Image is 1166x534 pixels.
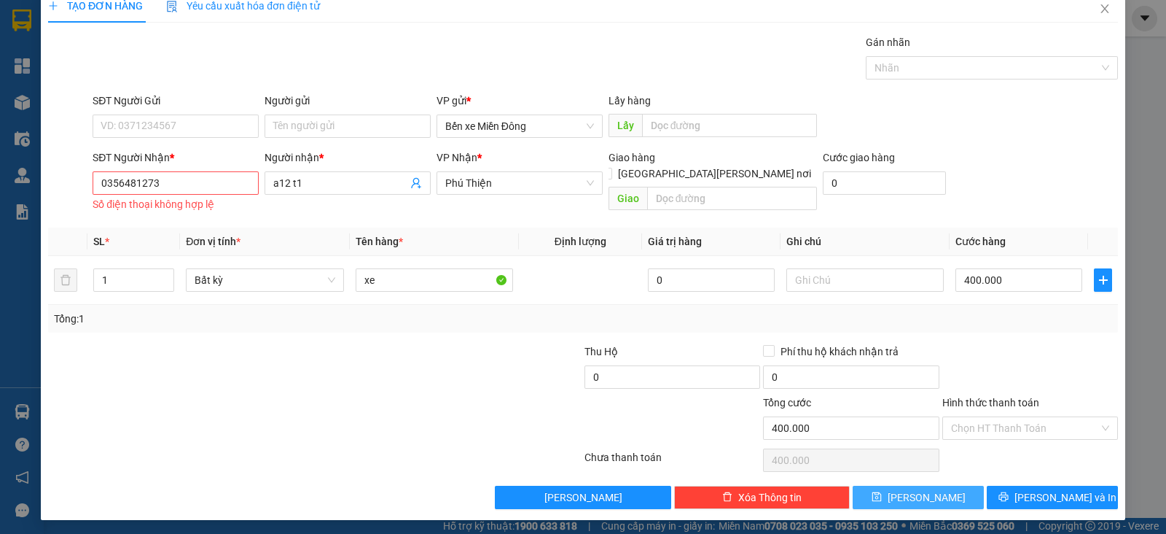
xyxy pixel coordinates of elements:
div: VP gửi [437,93,603,109]
label: Gán nhãn [866,36,910,48]
span: Bất kỳ [195,269,334,291]
span: save [872,492,882,503]
span: Cước hàng [955,236,1006,247]
div: Người gửi [265,93,431,109]
div: SĐT Người Gửi [93,93,259,109]
span: Giá trị hàng [648,236,702,247]
input: Ghi Chú [786,268,944,292]
span: [PERSON_NAME] và In [1014,489,1116,506]
span: printer [998,492,1009,503]
span: Phú Thiện [445,172,594,194]
label: Hình thức thanh toán [942,397,1039,409]
input: Dọc đường [642,114,818,137]
span: delete [722,492,732,503]
button: [PERSON_NAME] [495,486,670,509]
span: Lấy hàng [609,95,651,107]
span: Giao [609,187,647,210]
span: up [162,271,171,280]
button: deleteXóa Thông tin [674,486,850,509]
div: Số điện thoại không hợp lệ [93,196,259,213]
input: VD: Bàn, Ghế [356,268,513,292]
span: [GEOGRAPHIC_DATA][PERSON_NAME] nơi [612,166,817,182]
button: plus [1094,268,1112,292]
div: Chưa thanh toán [583,449,762,475]
span: user-add [410,177,422,189]
span: Xóa Thông tin [738,489,802,506]
span: down [162,282,171,290]
span: close [1099,3,1111,15]
span: [PERSON_NAME] [888,489,966,506]
span: plus [48,1,58,11]
div: SĐT Người Nhận [93,150,259,166]
th: Ghi chú [780,228,950,256]
span: Giao hàng [609,152,655,163]
span: Thu Hộ [584,346,618,357]
span: [PERSON_NAME] [544,489,622,506]
button: delete [54,268,77,292]
span: Decrease Value [157,280,173,291]
span: Lấy [609,114,642,137]
button: save[PERSON_NAME] [853,486,984,509]
span: VP Nhận [437,152,477,163]
img: icon [166,1,178,12]
input: 0 [648,268,775,292]
span: Đơn vị tính [186,236,240,247]
span: Tên hàng [356,236,403,247]
label: Cước giao hàng [823,152,895,163]
input: Dọc đường [647,187,818,210]
span: Phí thu hộ khách nhận trả [775,344,904,360]
button: printer[PERSON_NAME] và In [987,486,1118,509]
span: Increase Value [157,269,173,280]
span: plus [1095,274,1111,286]
span: Tổng cước [763,397,811,409]
div: Người nhận [265,150,431,166]
span: Định lượng [555,236,606,247]
div: Tổng: 1 [54,311,451,327]
input: Cước giao hàng [823,171,946,195]
span: Bến xe Miền Đông [445,115,594,137]
span: SL [93,236,105,247]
